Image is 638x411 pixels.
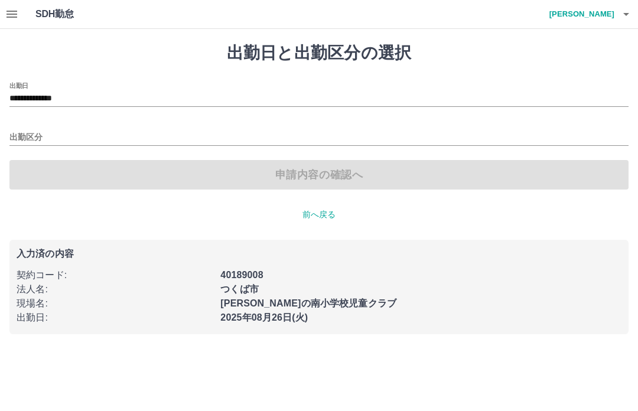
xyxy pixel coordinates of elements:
[9,81,28,90] label: 出勤日
[17,282,213,296] p: 法人名 :
[220,270,263,280] b: 40189008
[9,208,629,221] p: 前へ戻る
[220,298,396,308] b: [PERSON_NAME]の南小学校児童クラブ
[220,312,308,322] b: 2025年08月26日(火)
[17,311,213,325] p: 出勤日 :
[9,43,629,63] h1: 出勤日と出勤区分の選択
[17,296,213,311] p: 現場名 :
[17,249,621,259] p: 入力済の内容
[220,284,259,294] b: つくば市
[17,268,213,282] p: 契約コード :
